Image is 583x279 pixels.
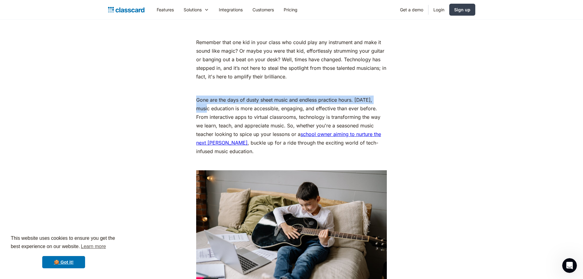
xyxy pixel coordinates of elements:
p: Gone are the days of dusty sheet music and endless practice hours. [DATE], music education is mor... [196,96,387,156]
p: ‍ [196,159,387,167]
a: Pricing [279,3,302,17]
a: Get a demo [395,3,428,17]
a: dismiss cookie message [42,256,85,268]
span: This website uses cookies to ensure you get the best experience on our website. [11,235,117,251]
a: Features [152,3,179,17]
iframe: Intercom live chat [562,258,577,273]
p: Remember that one kid in your class who could play any instrument and make it sound like magic? O... [196,38,387,81]
div: cookieconsent [5,229,122,274]
a: Customers [248,3,279,17]
a: Sign up [449,4,475,16]
a: Integrations [214,3,248,17]
div: Sign up [454,6,470,13]
p: ‍ [196,84,387,92]
div: Solutions [179,3,214,17]
a: learn more about cookies [80,242,107,251]
a: home [108,6,144,14]
div: Solutions [184,6,202,13]
a: Login [428,3,449,17]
